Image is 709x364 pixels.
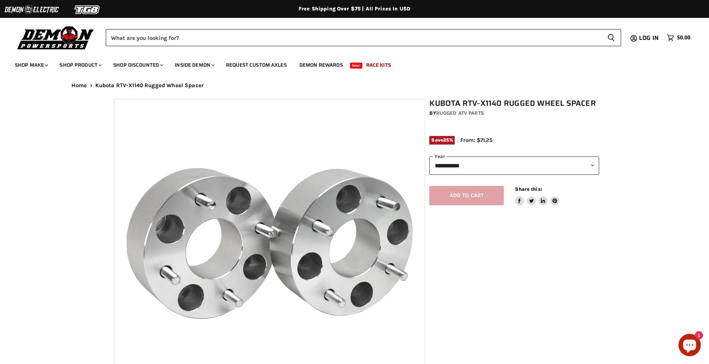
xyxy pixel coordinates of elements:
a: Shop Product [54,57,106,73]
a: $0.00 [663,32,694,43]
span: From: $71.25 [460,137,493,143]
img: Demon Powersports [15,24,96,51]
aside: Share this: [515,186,559,206]
img: Demon Electric Logo 2 [4,3,60,17]
span: Share this: [515,186,542,192]
button: Search [601,29,621,46]
span: 25 [443,137,449,143]
inbox-online-store-chat: Shopify online store chat [676,334,703,358]
a: Race Kits [360,57,397,73]
a: Log in [636,35,663,41]
span: New! [350,63,363,69]
a: Shop Make [9,57,53,73]
a: Home [71,82,87,89]
a: Inside Demon [169,57,219,73]
span: Log in [639,33,659,42]
a: Demon Rewards [294,57,349,73]
select: year [429,156,599,175]
h1: Kubota RTV-X1140 Rugged Wheel Spacer [429,99,599,108]
a: Shop Discounted [108,57,168,73]
form: Product [106,29,621,46]
nav: Breadcrumbs [57,82,652,89]
img: TGB Logo 2 [60,3,115,17]
div: by [429,109,599,117]
a: Request Custom Axles [220,57,292,73]
span: Kubota RTV-X1140 Rugged Wheel Spacer [95,82,204,89]
ul: Main menu [9,54,689,73]
div: Free Shipping Over $75 | All Prices In USD [57,6,652,12]
a: Rugged ATV Parts [436,110,484,116]
span: $0.00 [677,34,690,41]
span: Save % [429,136,455,144]
input: Search [106,29,601,46]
